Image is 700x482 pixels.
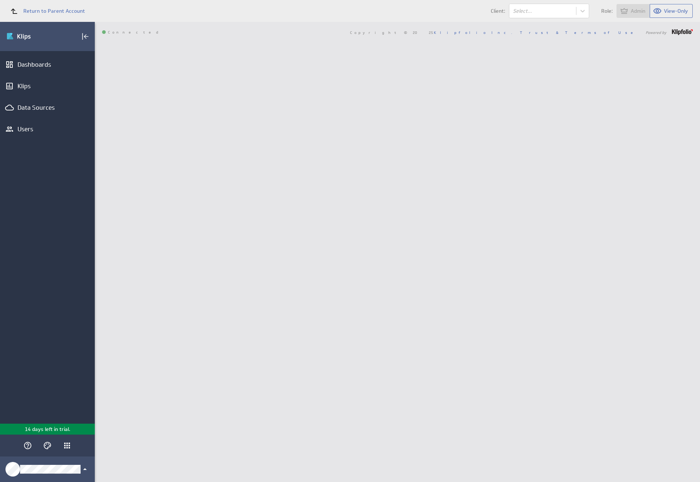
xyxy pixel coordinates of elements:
[63,441,71,450] div: Klipfolio Apps
[17,125,77,133] div: Users
[6,31,57,42] img: Klipfolio klips logo
[672,29,693,35] img: logo-footer.png
[17,104,77,112] div: Data Sources
[617,4,650,18] button: View as Admin
[22,439,34,452] div: Help
[6,3,85,19] a: Return to Parent Account
[61,439,73,452] div: Klipfolio Apps
[491,8,505,13] span: Client:
[25,425,70,433] p: 14 days left in trial.
[646,31,666,34] span: Powered by
[102,30,163,35] span: Connected: ID: dpnc-22 Online: true
[6,31,57,42] div: Go to Dashboards
[17,61,77,69] div: Dashboards
[23,8,85,13] span: Return to Parent Account
[434,30,512,35] a: Klipfolio Inc.
[513,8,572,13] div: Select...
[17,82,77,90] div: Klips
[43,441,52,450] svg: Themes
[631,8,645,14] span: Admin
[79,30,92,43] div: Collapse
[650,4,693,18] button: View as View-Only
[41,439,54,452] div: Themes
[664,8,688,14] span: View-Only
[601,8,613,13] span: Role:
[350,31,512,34] span: Copyright © 2025
[520,30,638,35] a: Trust & Terms of Use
